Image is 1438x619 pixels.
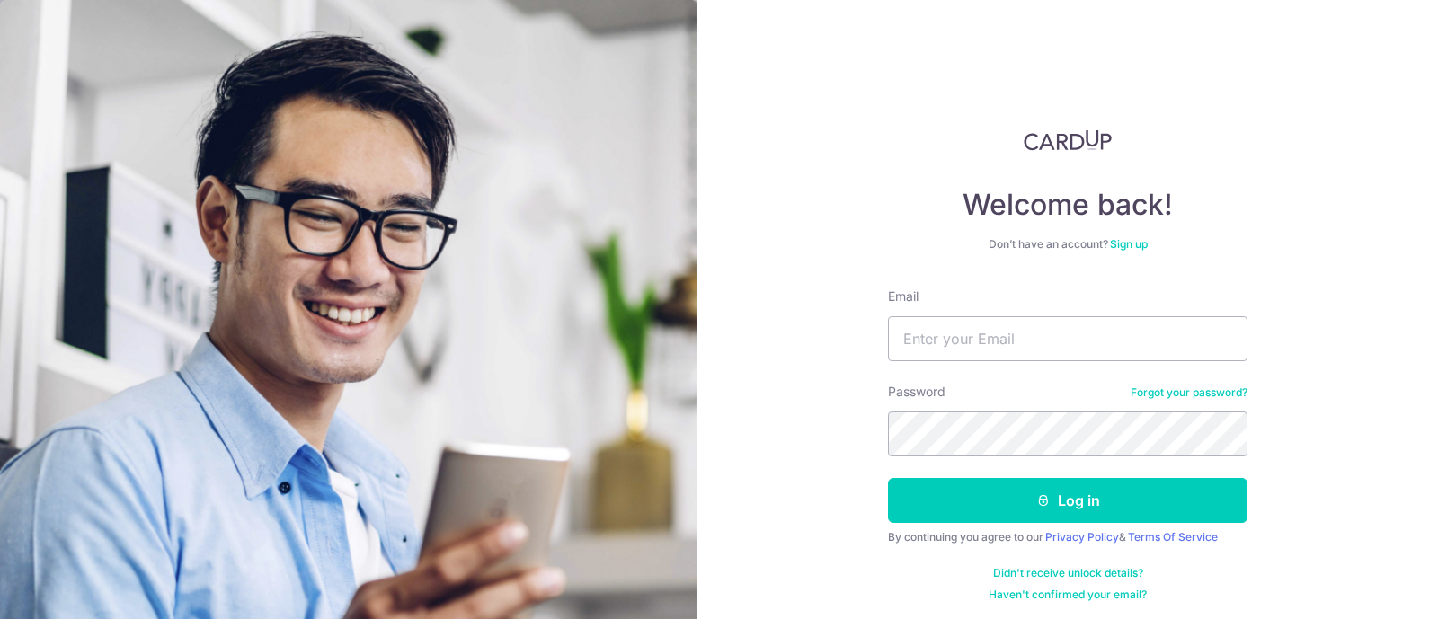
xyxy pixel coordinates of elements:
label: Password [888,383,945,401]
h4: Welcome back! [888,187,1247,223]
div: By continuing you agree to our & [888,530,1247,544]
a: Didn't receive unlock details? [993,566,1143,580]
a: Haven't confirmed your email? [989,588,1147,602]
label: Email [888,287,919,305]
a: Sign up [1110,237,1148,251]
div: Don’t have an account? [888,237,1247,252]
input: Enter your Email [888,316,1247,361]
a: Forgot your password? [1131,385,1247,400]
a: Privacy Policy [1045,530,1119,544]
button: Log in [888,478,1247,523]
a: Terms Of Service [1128,530,1218,544]
img: CardUp Logo [1024,129,1112,151]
